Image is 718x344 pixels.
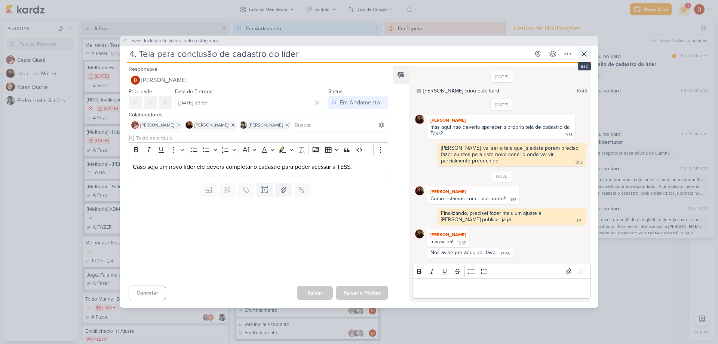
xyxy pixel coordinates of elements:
button: Em Andamento [328,96,388,109]
span: Inclusão de líderes pelos estagiários [144,37,219,45]
div: 11:21 [575,218,583,224]
span: [PERSON_NAME] [140,122,174,128]
input: Texto sem título [135,134,388,142]
span: JM255 [129,38,142,44]
img: Jaqueline Molina [415,229,424,238]
img: Davi Elias Teixeira [131,76,140,85]
div: [PERSON_NAME] [429,231,467,238]
span: [PERSON_NAME] [249,122,283,128]
label: Data de Entrega [175,88,212,95]
img: Jaqueline Molina [415,186,424,195]
button: Cancelar [129,286,166,300]
div: Nos avise por aqui, por favor [430,249,497,256]
input: Buscar [293,121,386,130]
button: JM255 Inclusão de líderes pelos estagiários [123,37,219,45]
div: mas aqui nao deveria aparecer a própria tela de cadastro da Tess? [430,124,571,137]
span: [PERSON_NAME] [194,122,228,128]
div: Editor editing area: main [129,157,388,177]
input: Kard Sem Título [127,47,530,61]
img: Jaqueline Molina [185,121,193,129]
div: Colaboradores [129,111,388,119]
input: Select a date [175,96,325,109]
div: [PERSON_NAME] criou este kard [423,87,499,95]
label: Status [328,88,343,95]
div: [PERSON_NAME], vai ser a tela que já existe porem preciso fazer ajustes para este novo cenário on... [441,145,580,164]
div: Como estamos com esse ponto? [430,195,506,202]
div: [PERSON_NAME] [429,188,518,195]
div: 13:56 [501,251,510,257]
div: 9:31 [565,132,572,138]
div: 11:17 [509,197,516,203]
label: Prioridade [129,88,152,95]
img: Jaqueline Molina [415,115,424,124]
div: Editor editing area: main [412,278,591,299]
div: [PERSON_NAME] [429,116,574,124]
label: Responsável [129,66,159,72]
div: 10:48 [577,88,587,94]
img: Cezar Giusti [131,121,139,129]
div: Em Andamento [340,98,380,107]
img: Pedro Luahn Simões [240,121,247,129]
button: [PERSON_NAME] [129,73,388,87]
div: maravilha! [430,238,453,245]
div: 13:55 [457,240,466,246]
span: [PERSON_NAME] [141,76,187,85]
div: Editor toolbar [129,142,388,157]
div: Finalizando, precisei fazer mais um ajuste e [PERSON_NAME] publicar já já [441,210,543,223]
p: Caso seja um novo líder ele devera completar o cadastro para poder acessar a TESS. [133,162,384,171]
div: 10:12 [574,159,583,165]
div: Editor toolbar [412,264,591,278]
div: esc [578,62,591,70]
